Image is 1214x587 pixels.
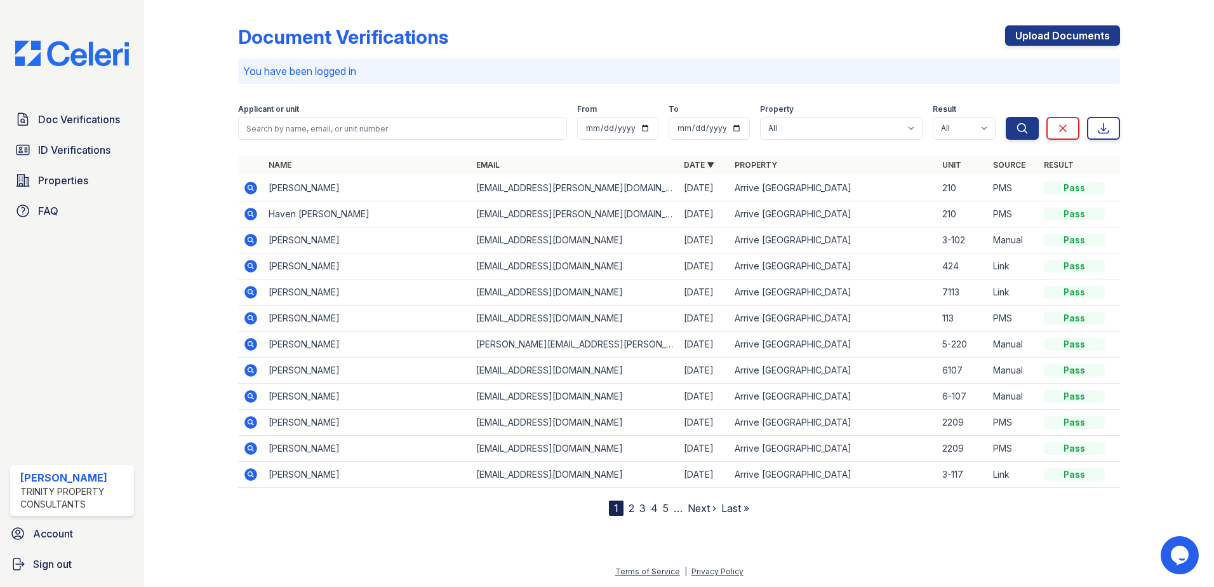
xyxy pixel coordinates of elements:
span: Account [33,526,73,541]
td: PMS [988,201,1039,227]
td: [EMAIL_ADDRESS][DOMAIN_NAME] [471,306,679,332]
span: … [674,501,683,516]
div: Pass [1044,182,1105,194]
td: PMS [988,175,1039,201]
a: 2 [629,502,634,515]
td: 5-220 [937,332,988,358]
td: Arrive [GEOGRAPHIC_DATA] [730,175,937,201]
a: Email [476,160,500,170]
td: 7113 [937,280,988,306]
div: Pass [1044,364,1105,377]
td: Link [988,280,1039,306]
td: [DATE] [679,306,730,332]
div: Pass [1044,286,1105,299]
a: Sign out [5,551,139,577]
td: [EMAIL_ADDRESS][DOMAIN_NAME] [471,410,679,436]
td: Manual [988,358,1039,384]
div: Pass [1044,390,1105,403]
span: Sign out [33,557,72,572]
label: From [577,104,597,114]
a: Result [1044,160,1074,170]
td: [PERSON_NAME] [263,253,471,280]
td: 2209 [937,436,988,462]
label: Result [933,104,956,114]
td: Arrive [GEOGRAPHIC_DATA] [730,227,937,253]
td: [EMAIL_ADDRESS][DOMAIN_NAME] [471,436,679,462]
td: 210 [937,175,988,201]
td: 6107 [937,358,988,384]
td: [DATE] [679,280,730,306]
td: 6-107 [937,384,988,410]
td: [PERSON_NAME] [263,410,471,436]
div: Pass [1044,442,1105,455]
span: ID Verifications [38,142,110,158]
td: 3-102 [937,227,988,253]
a: Upload Documents [1005,25,1120,46]
td: [EMAIL_ADDRESS][DOMAIN_NAME] [471,280,679,306]
td: Arrive [GEOGRAPHIC_DATA] [730,358,937,384]
td: [PERSON_NAME] [263,332,471,358]
td: [DATE] [679,201,730,227]
a: Terms of Service [615,567,680,576]
td: [EMAIL_ADDRESS][PERSON_NAME][DOMAIN_NAME] [471,201,679,227]
span: Doc Verifications [38,112,120,127]
td: Link [988,253,1039,280]
div: [PERSON_NAME] [20,470,129,485]
a: 4 [651,502,658,515]
td: [DATE] [679,462,730,488]
td: [PERSON_NAME] [263,280,471,306]
td: [EMAIL_ADDRESS][DOMAIN_NAME] [471,384,679,410]
td: [DATE] [679,410,730,436]
td: [DATE] [679,384,730,410]
span: FAQ [38,203,58,219]
td: [DATE] [679,175,730,201]
td: [PERSON_NAME][EMAIL_ADDRESS][PERSON_NAME][DOMAIN_NAME] [471,332,679,358]
a: 5 [663,502,669,515]
td: 113 [937,306,988,332]
label: Property [760,104,794,114]
td: Arrive [GEOGRAPHIC_DATA] [730,201,937,227]
a: Doc Verifications [10,107,134,132]
img: CE_Logo_Blue-a8612792a0a2168367f1c8372b55b34899dd931a85d93a1a3d3e32e68fde9ad4.png [5,41,139,66]
a: FAQ [10,198,134,224]
td: [PERSON_NAME] [263,384,471,410]
td: [EMAIL_ADDRESS][DOMAIN_NAME] [471,227,679,253]
div: Pass [1044,338,1105,351]
td: PMS [988,410,1039,436]
a: Date ▼ [684,160,714,170]
td: Arrive [GEOGRAPHIC_DATA] [730,410,937,436]
td: [EMAIL_ADDRESS][DOMAIN_NAME] [471,358,679,384]
div: Pass [1044,416,1105,429]
a: Properties [10,168,134,193]
td: Arrive [GEOGRAPHIC_DATA] [730,253,937,280]
td: [DATE] [679,358,730,384]
td: 2209 [937,410,988,436]
div: Pass [1044,234,1105,246]
td: Manual [988,227,1039,253]
div: | [684,567,687,576]
div: Trinity Property Consultants [20,485,129,511]
td: Arrive [GEOGRAPHIC_DATA] [730,306,937,332]
a: Next › [688,502,716,515]
td: Arrive [GEOGRAPHIC_DATA] [730,332,937,358]
p: You have been logged in [243,64,1115,79]
td: Arrive [GEOGRAPHIC_DATA] [730,384,937,410]
td: [EMAIL_ADDRESS][DOMAIN_NAME] [471,253,679,280]
a: Account [5,521,139,546]
a: 3 [639,502,646,515]
td: Arrive [GEOGRAPHIC_DATA] [730,436,937,462]
div: 1 [609,501,624,516]
td: Link [988,462,1039,488]
td: [PERSON_NAME] [263,306,471,332]
td: Manual [988,332,1039,358]
div: Document Verifications [238,25,448,48]
div: Pass [1044,260,1105,273]
div: Pass [1044,208,1105,220]
td: [PERSON_NAME] [263,358,471,384]
td: Arrive [GEOGRAPHIC_DATA] [730,462,937,488]
td: Arrive [GEOGRAPHIC_DATA] [730,280,937,306]
td: Haven [PERSON_NAME] [263,201,471,227]
input: Search by name, email, or unit number [238,117,567,140]
div: Pass [1044,468,1105,481]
